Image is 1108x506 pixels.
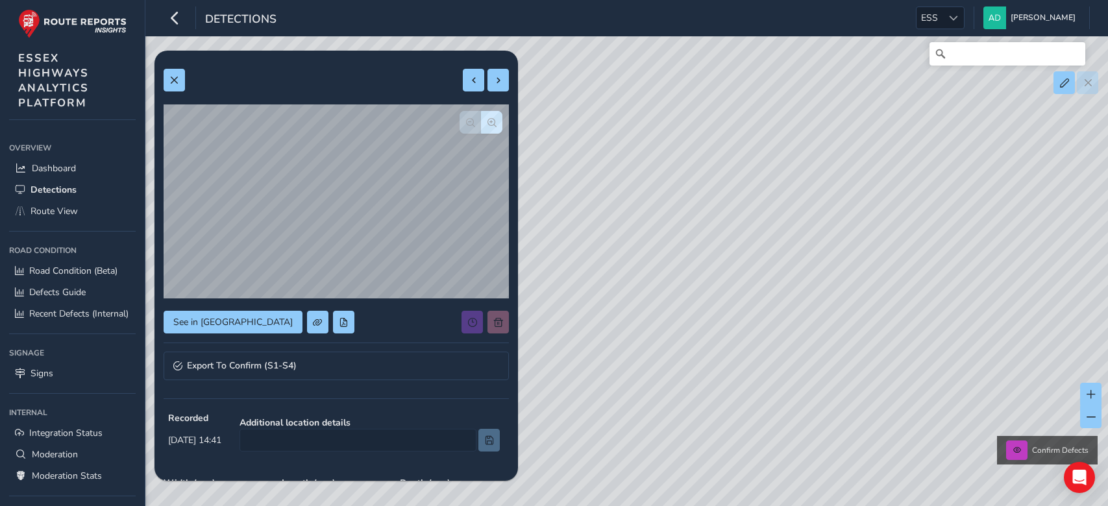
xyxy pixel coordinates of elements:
span: ESSEX HIGHWAYS ANALYTICS PLATFORM [18,51,89,110]
a: Moderation [9,444,136,465]
a: Recent Defects (Internal) [9,303,136,324]
strong: Additional location details [240,416,500,429]
input: Search [929,42,1085,66]
span: Route View [31,205,78,217]
a: Signs [9,363,136,384]
a: Expand [164,352,509,380]
div: Road Condition [9,241,136,260]
button: [PERSON_NAME] [983,6,1080,29]
span: Road Condition (Beta) [29,265,117,277]
a: Defects Guide [9,282,136,303]
span: Detections [31,184,77,196]
span: Detections [205,11,277,29]
span: [DATE] 14:41 [168,434,221,446]
span: Dashboard [32,162,76,175]
button: See in Route View [164,311,302,333]
a: Detections [9,179,136,200]
span: Export To Confirm (S1-S4) [187,361,297,370]
strong: Depth ( mm ) [400,477,509,489]
div: Signage [9,343,136,363]
span: Confirm Defects [1032,445,1089,455]
div: Open Intercom Messenger [1064,462,1095,493]
span: [PERSON_NAME] [1011,6,1076,29]
img: diamond-layout [983,6,1006,29]
span: Signs [31,367,53,379]
span: ESS [917,7,942,29]
span: Moderation [32,448,78,461]
span: See in [GEOGRAPHIC_DATA] [173,316,293,328]
a: Dashboard [9,158,136,179]
div: Overview [9,138,136,158]
strong: Length ( mm ) [282,477,391,489]
a: Road Condition (Beta) [9,260,136,282]
a: Integration Status [9,422,136,444]
span: Integration Status [29,427,103,439]
div: Internal [9,403,136,422]
img: rr logo [18,9,127,38]
a: Moderation Stats [9,465,136,487]
span: Defects Guide [29,286,86,298]
a: Route View [9,200,136,222]
strong: Width ( mm ) [164,477,273,489]
span: Moderation Stats [32,470,102,482]
strong: Recorded [168,412,221,424]
span: Recent Defects (Internal) [29,307,129,320]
